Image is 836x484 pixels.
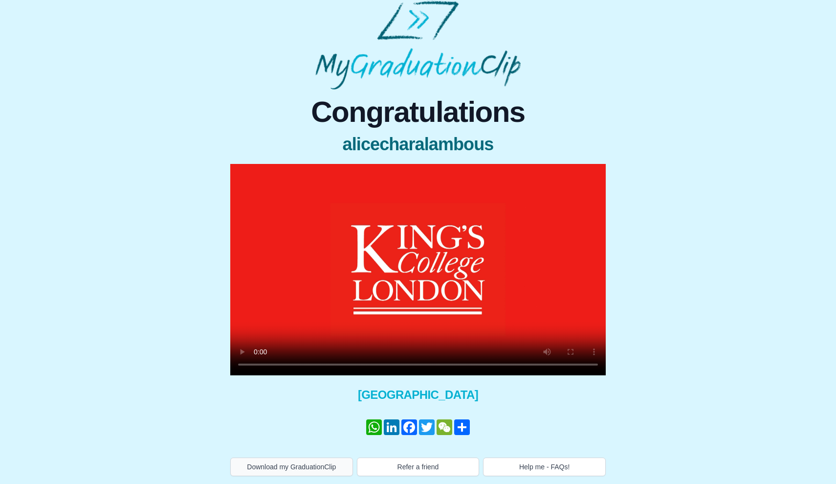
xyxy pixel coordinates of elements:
[357,458,480,476] button: Refer a friend
[436,419,453,435] a: WeChat
[230,97,606,127] span: Congratulations
[230,387,606,403] span: [GEOGRAPHIC_DATA]
[453,419,471,435] a: Share
[383,419,400,435] a: LinkedIn
[418,419,436,435] a: Twitter
[230,135,606,154] span: alicecharalambous
[483,458,606,476] button: Help me - FAQs!
[230,458,353,476] button: Download my GraduationClip
[365,419,383,435] a: WhatsApp
[315,0,521,90] img: MyGraduationClip
[400,419,418,435] a: Facebook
